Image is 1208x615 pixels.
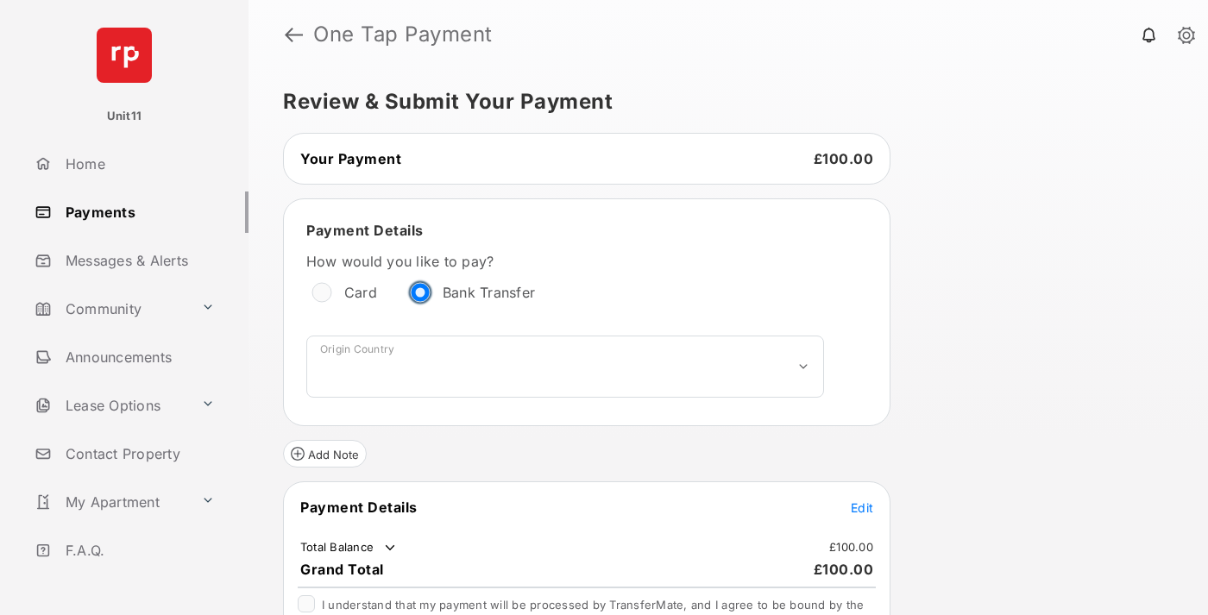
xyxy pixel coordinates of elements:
label: Card [344,284,377,301]
a: Contact Property [28,433,249,474]
label: Bank Transfer [443,284,535,301]
button: Add Note [283,440,367,468]
a: Messages & Alerts [28,240,249,281]
label: How would you like to pay? [306,253,824,270]
a: F.A.Q. [28,530,249,571]
td: £100.00 [828,539,874,555]
a: Community [28,288,194,329]
strong: One Tap Payment [313,24,493,45]
a: Home [28,143,249,185]
span: Payment Details [306,222,424,239]
img: svg+xml;base64,PHN2ZyB4bWxucz0iaHR0cDovL3d3dy53My5vcmcvMjAwMC9zdmciIHdpZHRoPSI2NCIgaGVpZ2h0PSI2NC... [97,28,152,83]
span: Edit [851,500,873,515]
a: Lease Options [28,385,194,426]
span: Payment Details [300,499,418,516]
span: Grand Total [300,561,384,578]
a: My Apartment [28,481,194,523]
span: £100.00 [814,150,874,167]
span: Your Payment [300,150,401,167]
td: Total Balance [299,539,399,556]
p: Unit11 [107,108,142,125]
button: Edit [851,499,873,516]
h5: Review & Submit Your Payment [283,91,1160,112]
a: Announcements [28,336,249,378]
a: Payments [28,191,249,233]
span: £100.00 [814,561,874,578]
